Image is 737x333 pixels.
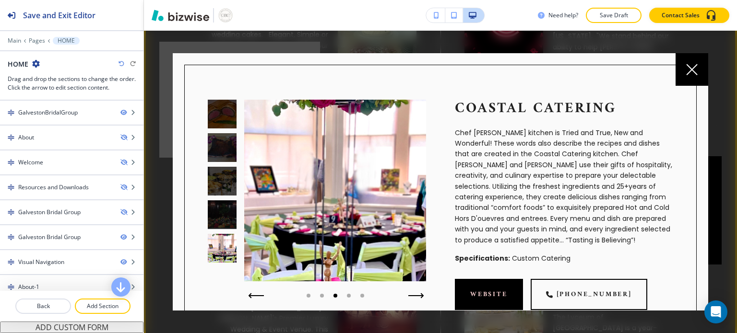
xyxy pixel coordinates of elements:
p: HOME [58,37,75,44]
strong: Specifications: [455,253,510,263]
div: About-1 [18,283,39,291]
img: Drag [8,134,14,141]
p: Custom Catering [455,253,673,264]
img: Drag [8,234,14,241]
p: Add Section [76,302,130,310]
div: Welcome [18,158,43,167]
div: Resources and Downloads [18,183,89,192]
img: Drag [8,184,14,191]
p: Main [8,37,21,44]
img: Drag [8,109,14,116]
div: Open Intercom Messenger [704,300,727,323]
img: Your Logo [218,8,233,23]
div: Galveston Bridal Group [18,233,81,241]
img: Drag [8,284,14,290]
div: Visual Navigation [18,258,64,266]
img: Drag [8,259,14,265]
p: Back [16,302,70,310]
a: website [455,279,523,310]
a: [PHONE_NUMBER] [531,279,647,310]
p: Chef [PERSON_NAME] kitchen is Tried and True, New and Wonderful! These words also describe the re... [455,127,673,245]
h2: HOME [8,59,28,69]
p: Save Draft [598,11,629,20]
h2: Save and Exit Editor [23,10,95,21]
img: Drag [8,159,14,166]
div: GalvestonBridalGroup [18,108,78,117]
p: Contact Sales [662,11,700,20]
h3: Need help? [548,11,578,20]
img: Drag [8,209,14,216]
img: baada15f5eb927873bf1561bb17df6c7.jpg [244,100,426,281]
div: About [18,133,34,142]
h3: Drag and drop the sections to change the order. Click the arrow to edit section content. [8,75,136,92]
div: Galveston Bridal Group [18,208,81,217]
p: Pages [29,37,45,44]
img: Bizwise Logo [152,10,209,21]
p: Coastal Catering [455,100,673,118]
